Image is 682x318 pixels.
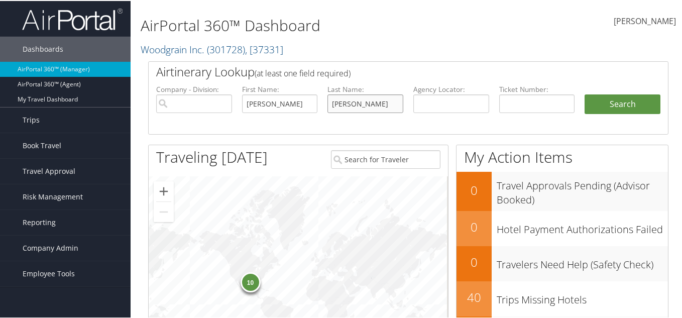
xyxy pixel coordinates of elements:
[154,201,174,221] button: Zoom out
[614,15,676,26] span: [PERSON_NAME]
[499,83,575,93] label: Ticket Number:
[457,288,492,305] h2: 40
[242,83,318,93] label: First Name:
[23,36,63,61] span: Dashboards
[23,132,61,157] span: Book Travel
[141,42,283,55] a: Woodgrain Inc.
[154,180,174,200] button: Zoom in
[156,83,232,93] label: Company - Division:
[255,67,351,78] span: (at least one field required)
[23,107,40,132] span: Trips
[457,218,492,235] h2: 0
[23,260,75,285] span: Employee Tools
[457,280,668,315] a: 40Trips Missing Hotels
[457,171,668,209] a: 0Travel Approvals Pending (Advisor Booked)
[156,146,268,167] h1: Traveling [DATE]
[497,217,668,236] h3: Hotel Payment Authorizations Failed
[497,173,668,206] h3: Travel Approvals Pending (Advisor Booked)
[585,93,660,114] button: Search
[457,146,668,167] h1: My Action Items
[457,253,492,270] h2: 0
[245,42,283,55] span: , [ 37331 ]
[207,42,245,55] span: ( 301728 )
[497,252,668,271] h3: Travelers Need Help (Safety Check)
[156,62,617,79] h2: Airtinerary Lookup
[331,149,440,168] input: Search for Traveler
[614,5,676,36] a: [PERSON_NAME]
[23,158,75,183] span: Travel Approval
[457,245,668,280] a: 0Travelers Need Help (Safety Check)
[22,7,123,30] img: airportal-logo.png
[23,183,83,208] span: Risk Management
[413,83,489,93] label: Agency Locator:
[497,287,668,306] h3: Trips Missing Hotels
[141,14,498,35] h1: AirPortal 360™ Dashboard
[241,271,261,291] div: 10
[457,210,668,245] a: 0Hotel Payment Authorizations Failed
[457,181,492,198] h2: 0
[23,235,78,260] span: Company Admin
[23,209,56,234] span: Reporting
[327,83,403,93] label: Last Name:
